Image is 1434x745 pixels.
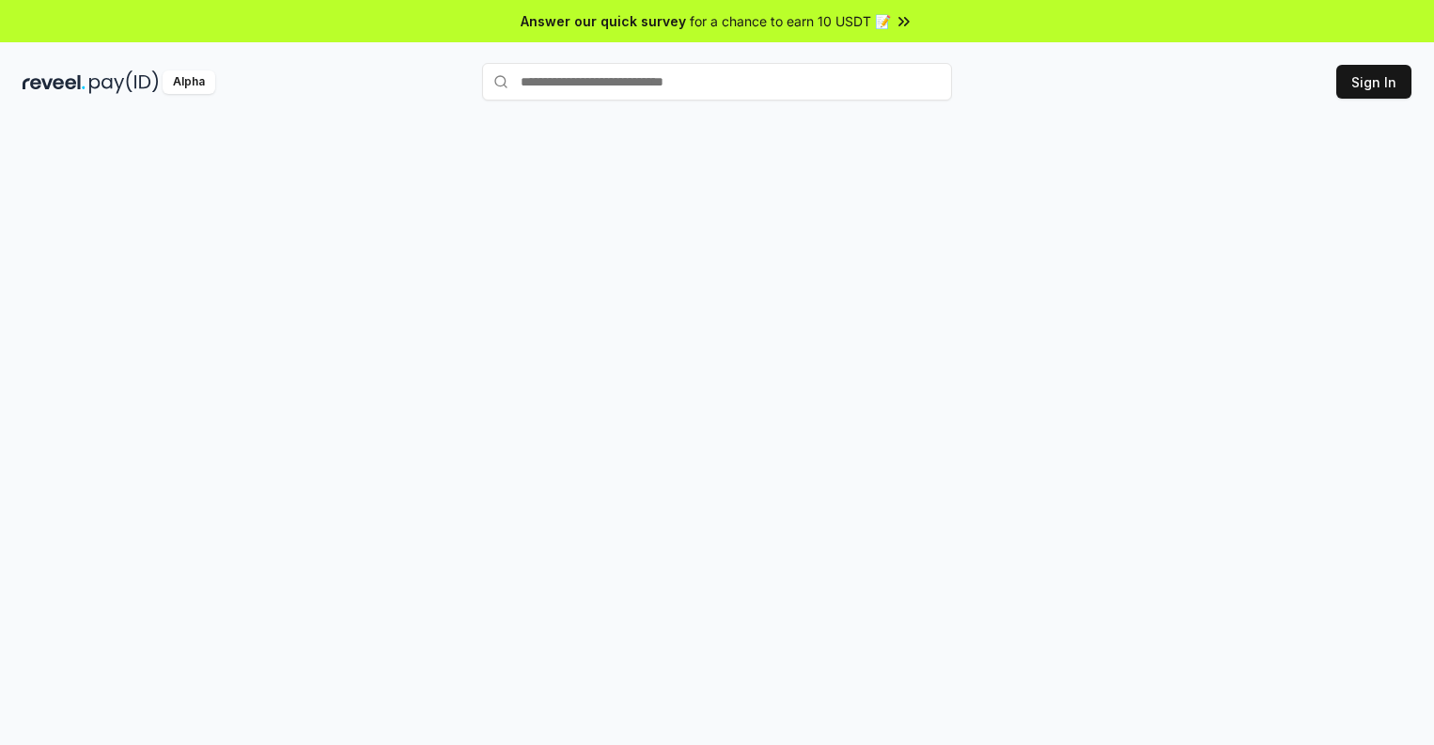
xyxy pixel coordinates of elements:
[89,70,159,94] img: pay_id
[163,70,215,94] div: Alpha
[690,11,891,31] span: for a chance to earn 10 USDT 📝
[521,11,686,31] span: Answer our quick survey
[1336,65,1411,99] button: Sign In
[23,70,86,94] img: reveel_dark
